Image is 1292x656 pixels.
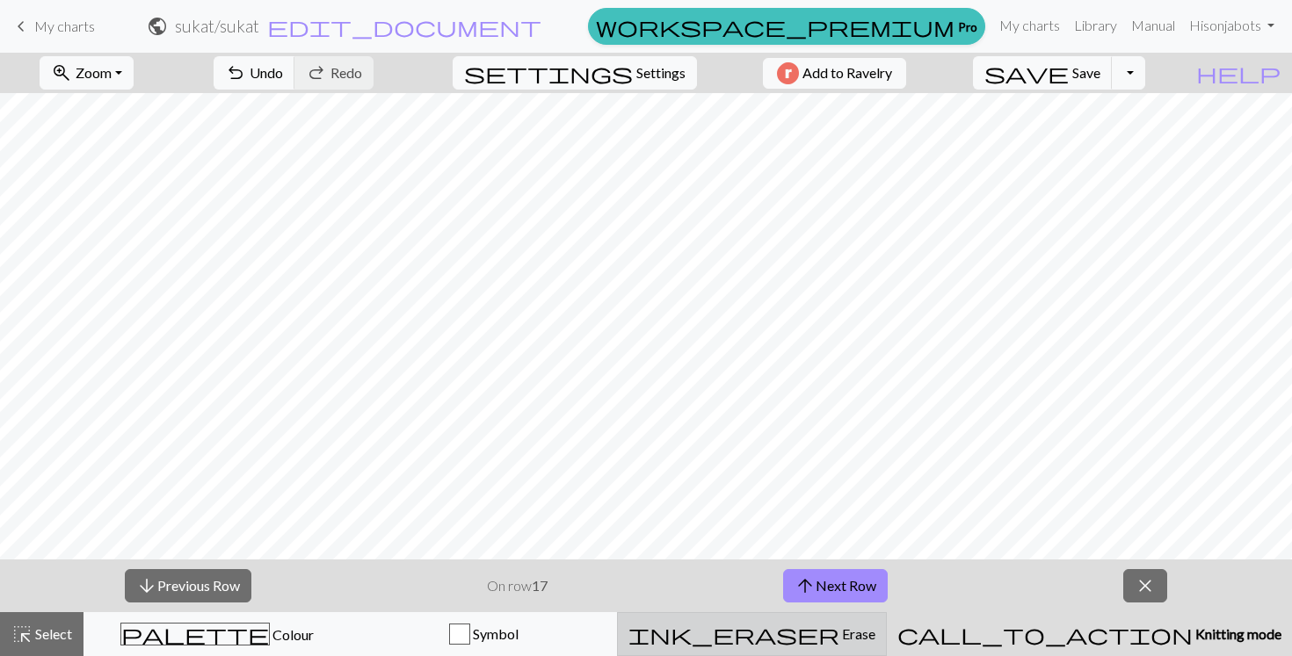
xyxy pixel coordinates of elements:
[795,573,816,598] span: arrow_upward
[33,625,72,642] span: Select
[783,569,888,602] button: Next Row
[40,56,134,90] button: Zoom
[763,58,906,89] button: Add to Ravelry
[76,64,112,81] span: Zoom
[34,18,95,34] span: My charts
[250,64,283,81] span: Undo
[83,612,351,656] button: Colour
[214,56,295,90] button: Undo
[121,622,269,646] span: palette
[464,62,633,83] i: Settings
[777,62,799,84] img: Ravelry
[636,62,686,83] span: Settings
[887,612,1292,656] button: Knitting mode
[532,577,548,594] strong: 17
[453,56,697,90] button: SettingsSettings
[175,16,259,36] h2: sukat / sukat
[802,62,892,84] span: Add to Ravelry
[51,61,72,85] span: zoom_in
[1072,64,1100,81] span: Save
[125,569,251,602] button: Previous Row
[973,56,1113,90] button: Save
[147,14,168,39] span: public
[11,11,95,41] a: My charts
[1196,61,1281,85] span: help
[11,622,33,646] span: highlight_alt
[1193,625,1281,642] span: Knitting mode
[596,14,954,39] span: workspace_premium
[1182,8,1281,43] a: Hisonjabots
[267,14,541,39] span: edit_document
[588,8,985,45] a: Pro
[351,612,618,656] button: Symbol
[839,625,875,642] span: Erase
[487,575,548,596] p: On row
[225,61,246,85] span: undo
[984,61,1069,85] span: save
[470,625,519,642] span: Symbol
[464,61,633,85] span: settings
[1124,8,1182,43] a: Manual
[11,14,32,39] span: keyboard_arrow_left
[1135,573,1156,598] span: close
[136,573,157,598] span: arrow_downward
[270,626,314,643] span: Colour
[628,622,839,646] span: ink_eraser
[1067,8,1124,43] a: Library
[992,8,1067,43] a: My charts
[617,612,887,656] button: Erase
[897,622,1193,646] span: call_to_action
